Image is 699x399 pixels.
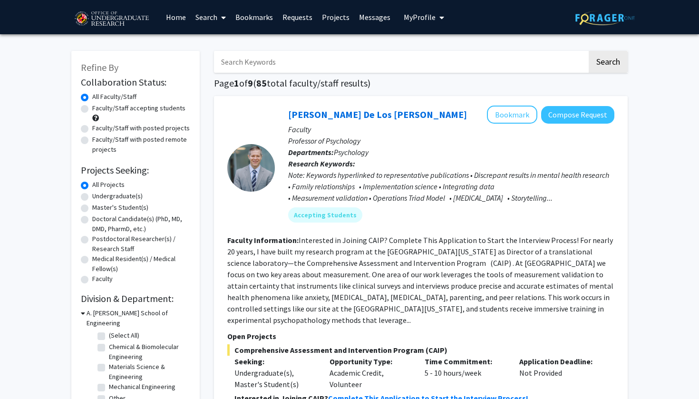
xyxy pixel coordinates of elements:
[227,235,299,245] b: Faculty Information:
[81,165,190,176] h2: Projects Seeking:
[227,235,613,325] fg-read-more: Interested in Joining CAIP? Complete This Application to Start the Interview Process! For nearly ...
[288,159,355,168] b: Research Keywords:
[191,0,231,34] a: Search
[487,106,537,124] button: Add Andres De Los Reyes to Bookmarks
[512,356,607,390] div: Not Provided
[109,342,188,362] label: Chemical & Biomolecular Engineering
[354,0,395,34] a: Messages
[288,108,467,120] a: [PERSON_NAME] De Los [PERSON_NAME]
[71,7,152,31] img: University of Maryland Logo
[575,10,635,25] img: ForagerOne Logo
[92,123,190,133] label: Faculty/Staff with posted projects
[87,308,190,328] h3: A. [PERSON_NAME] School of Engineering
[234,77,239,89] span: 1
[92,203,148,213] label: Master's Student(s)
[288,147,334,157] b: Departments:
[288,135,614,146] p: Professor of Psychology
[317,0,354,34] a: Projects
[92,214,190,234] label: Doctoral Candidate(s) (PhD, MD, DMD, PharmD, etc.)
[81,293,190,304] h2: Division & Department:
[234,356,315,367] p: Seeking:
[161,0,191,34] a: Home
[214,51,587,73] input: Search Keywords
[541,106,614,124] button: Compose Request to Andres De Los Reyes
[322,356,417,390] div: Academic Credit, Volunteer
[214,78,628,89] h1: Page of ( total faculty/staff results)
[92,234,190,254] label: Postdoctoral Researcher(s) / Research Staff
[417,356,513,390] div: 5 - 10 hours/week
[288,124,614,135] p: Faculty
[92,103,185,113] label: Faculty/Staff accepting students
[231,0,278,34] a: Bookmarks
[109,382,175,392] label: Mechanical Engineering
[234,367,315,390] div: Undergraduate(s), Master's Student(s)
[81,61,118,73] span: Refine By
[404,12,436,22] span: My Profile
[92,274,113,284] label: Faculty
[248,77,253,89] span: 9
[256,77,267,89] span: 85
[519,356,600,367] p: Application Deadline:
[92,180,125,190] label: All Projects
[330,356,410,367] p: Opportunity Type:
[227,344,614,356] span: Comprehensive Assessment and Intervention Program (CAIP)
[334,147,369,157] span: Psychology
[288,207,362,223] mat-chip: Accepting Students
[278,0,317,34] a: Requests
[7,356,40,392] iframe: Chat
[92,135,190,155] label: Faculty/Staff with posted remote projects
[81,77,190,88] h2: Collaboration Status:
[92,254,190,274] label: Medical Resident(s) / Medical Fellow(s)
[288,169,614,204] div: Note: Keywords hyperlinked to representative publications • Discrepant results in mental health r...
[227,331,614,342] p: Open Projects
[109,331,139,341] label: (Select All)
[425,356,505,367] p: Time Commitment:
[589,51,628,73] button: Search
[92,191,143,201] label: Undergraduate(s)
[92,92,136,102] label: All Faculty/Staff
[109,362,188,382] label: Materials Science & Engineering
